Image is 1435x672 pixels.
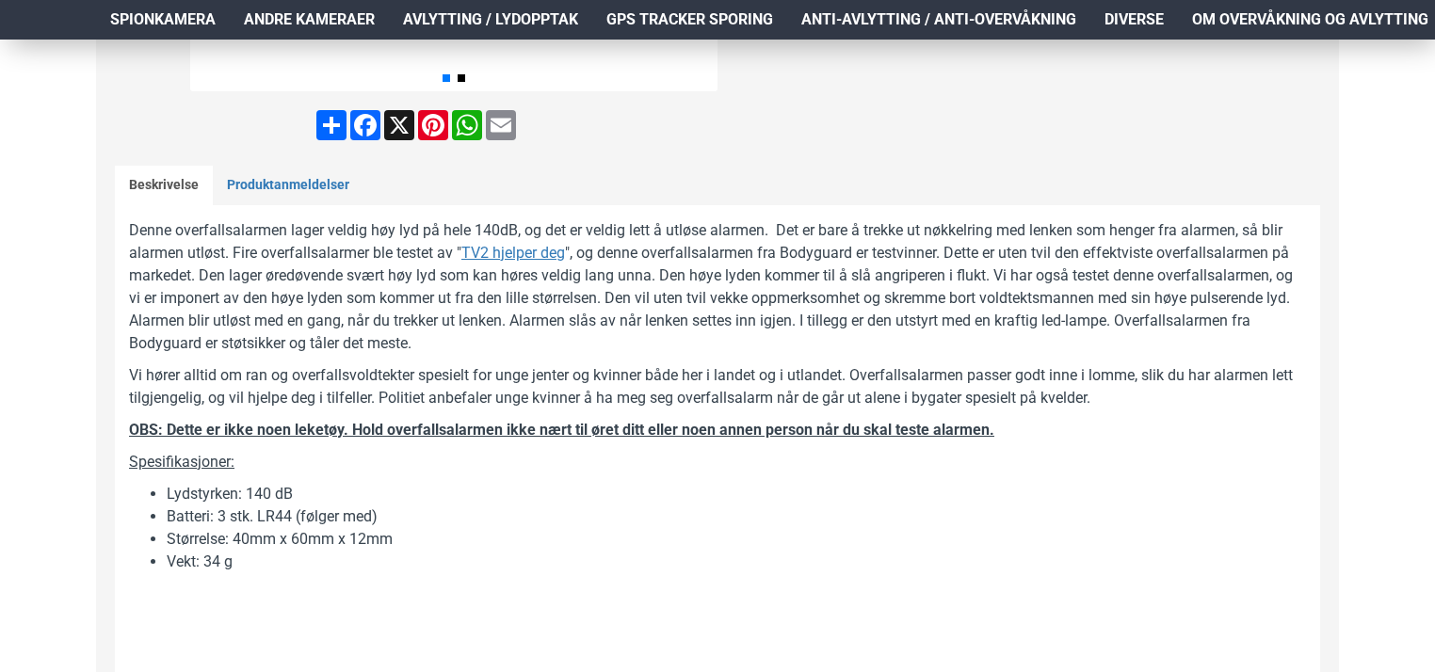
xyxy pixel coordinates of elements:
a: Pinterest [416,110,450,140]
span: Diverse [1104,8,1164,31]
p: Denne overfallsalarmen lager veldig høy lyd på hele 140dB, og det er veldig lett å utløse alarmen... [129,219,1306,355]
li: Størrelse: 40mm x 60mm x 12mm [167,528,1306,551]
span: Go to slide 1 [443,74,450,82]
a: X [382,110,416,140]
span: Om overvåkning og avlytting [1192,8,1428,31]
span: GPS Tracker Sporing [606,8,773,31]
li: Batteri: 3 stk. LR44 (følger med) [167,505,1306,528]
p: Vi hører alltid om ran og overfallsvoldtekter spesielt for unge jenter og kvinner både her i land... [129,364,1306,409]
a: Email [484,110,518,140]
a: Produktanmeldelser [213,166,363,205]
a: TV2 hjelper deg [461,242,565,264]
span: Avlytting / Lydopptak [403,8,578,31]
li: Lydstyrken: 140 dB [167,483,1306,505]
span: Go to slide 2 [458,74,465,82]
u: TV2 hjelper deg [461,244,565,262]
li: Vekt: 34 g [167,551,1306,573]
a: Facebook [348,110,382,140]
u: Spesifikasjoner: [129,453,234,471]
a: WhatsApp [450,110,484,140]
u: OBS: Dette er ikke noen leketøy. Hold overfallsalarmen ikke nært til øret ditt eller noen annen p... [129,421,994,439]
a: Share [314,110,348,140]
span: Anti-avlytting / Anti-overvåkning [801,8,1076,31]
span: Andre kameraer [244,8,375,31]
a: Beskrivelse [115,166,213,205]
span: Spionkamera [110,8,216,31]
